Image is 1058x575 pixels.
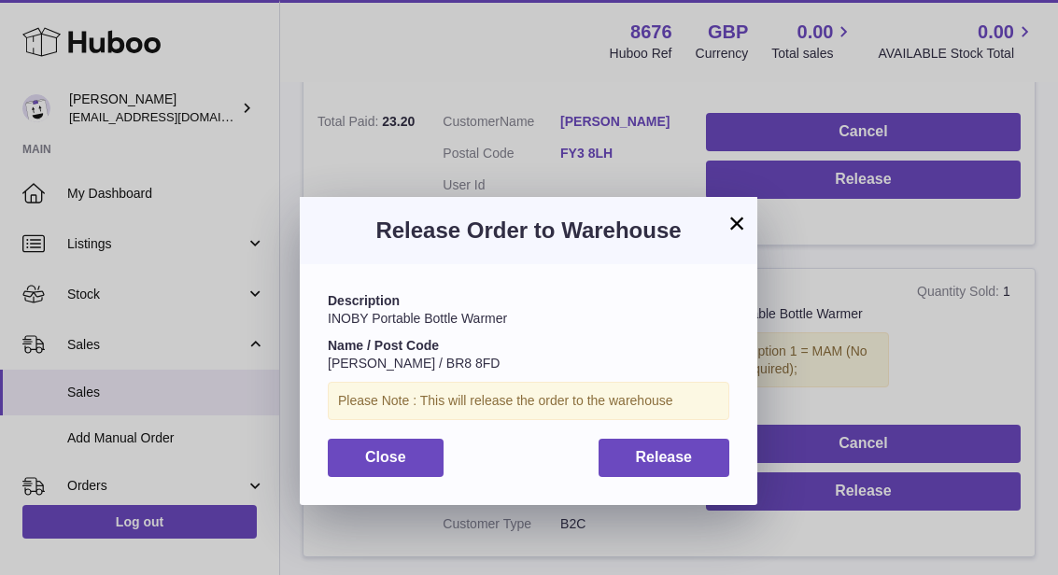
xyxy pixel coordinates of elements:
[328,216,729,245] h3: Release Order to Warehouse
[328,338,439,353] strong: Name / Post Code
[365,449,406,465] span: Close
[328,293,400,308] strong: Description
[328,311,507,326] span: INOBY Portable Bottle Warmer
[726,212,748,234] button: ×
[328,382,729,420] div: Please Note : This will release the order to the warehouse
[636,449,693,465] span: Release
[328,439,444,477] button: Close
[328,356,500,371] span: [PERSON_NAME] / BR8 8FD
[599,439,730,477] button: Release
